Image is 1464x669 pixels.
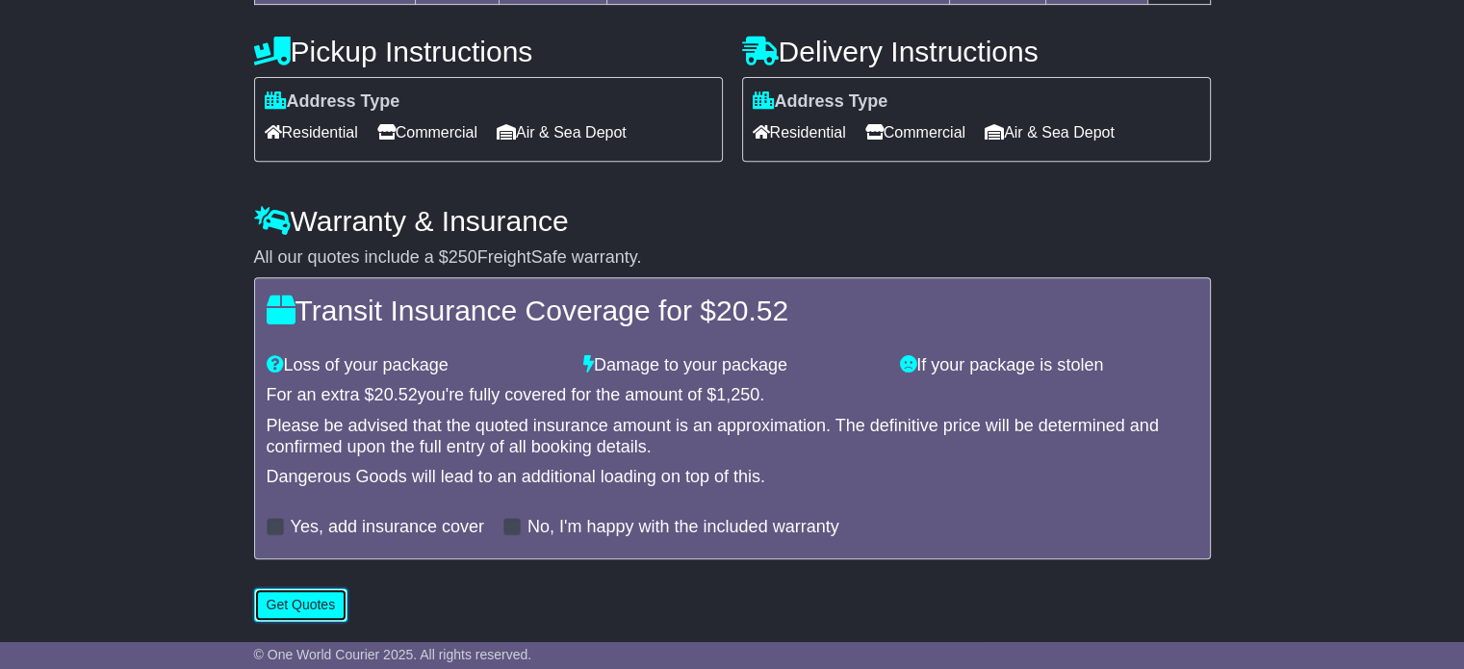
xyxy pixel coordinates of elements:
[527,517,839,538] label: No, I'm happy with the included warranty
[753,117,846,147] span: Residential
[890,355,1207,376] div: If your package is stolen
[265,117,358,147] span: Residential
[254,588,348,622] button: Get Quotes
[574,355,890,376] div: Damage to your package
[742,36,1211,67] h4: Delivery Instructions
[254,247,1211,269] div: All our quotes include a $ FreightSafe warranty.
[985,117,1115,147] span: Air & Sea Depot
[254,647,532,662] span: © One World Courier 2025. All rights reserved.
[865,117,965,147] span: Commercial
[254,205,1211,237] h4: Warranty & Insurance
[377,117,477,147] span: Commercial
[267,416,1198,457] div: Please be advised that the quoted insurance amount is an approximation. The definitive price will...
[497,117,627,147] span: Air & Sea Depot
[267,385,1198,406] div: For an extra $ you're fully covered for the amount of $ .
[716,295,788,326] span: 20.52
[257,355,574,376] div: Loss of your package
[265,91,400,113] label: Address Type
[254,36,723,67] h4: Pickup Instructions
[374,385,418,404] span: 20.52
[291,517,484,538] label: Yes, add insurance cover
[716,385,759,404] span: 1,250
[267,295,1198,326] h4: Transit Insurance Coverage for $
[753,91,888,113] label: Address Type
[449,247,477,267] span: 250
[267,467,1198,488] div: Dangerous Goods will lead to an additional loading on top of this.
